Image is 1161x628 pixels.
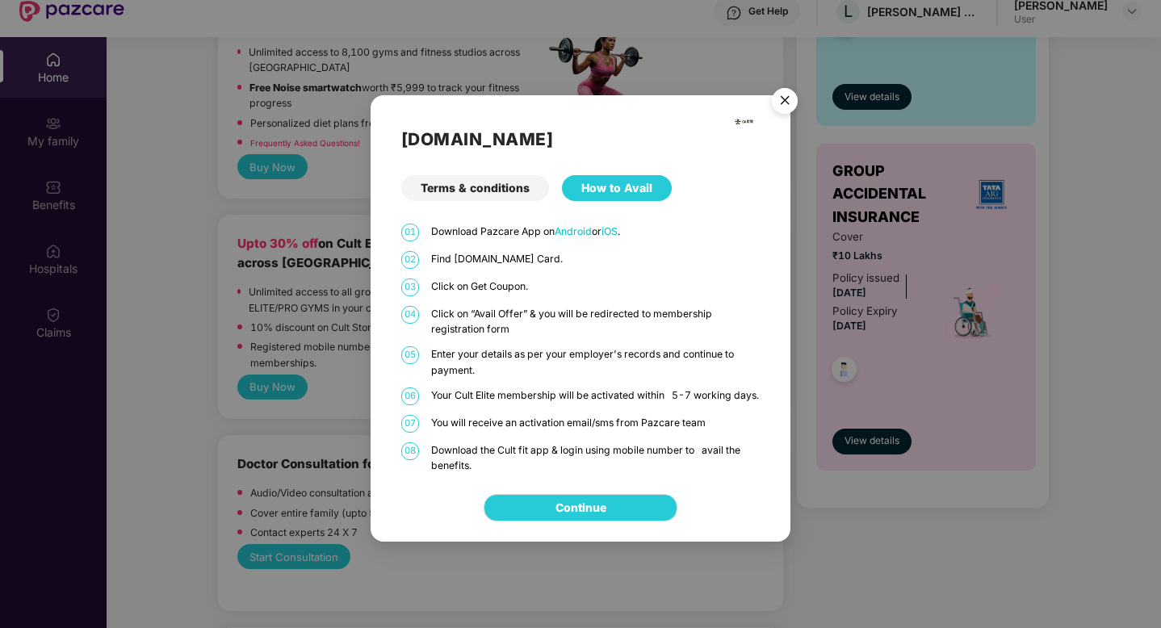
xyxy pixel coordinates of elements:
[562,174,672,200] div: How to Avail
[431,346,761,378] p: Enter your details as per your employer's records and continue to payment.
[431,387,761,403] p: Your Cult Elite membership will be activated within 5-7 working days.
[601,224,618,237] a: iOS
[431,415,761,430] p: You will receive an activation email/sms from Pazcare team
[401,278,419,295] span: 03
[762,80,806,124] button: Close
[431,223,761,238] p: Download Pazcare App on or .
[401,346,419,364] span: 05
[484,493,677,521] button: Continue
[555,224,592,237] a: Android
[401,387,419,405] span: 06
[431,250,761,266] p: Find [DOMAIN_NAME] Card.
[431,278,761,293] p: Click on Get Coupon.
[401,223,419,241] span: 01
[431,305,761,337] p: Click on “Avail Offer” & you will be redirected to membership registration form
[401,305,419,323] span: 04
[401,250,419,268] span: 02
[401,415,419,433] span: 07
[401,174,549,200] div: Terms & conditions
[401,442,419,460] span: 08
[762,80,807,125] img: svg+xml;base64,PHN2ZyB4bWxucz0iaHR0cDovL3d3dy53My5vcmcvMjAwMC9zdmciIHdpZHRoPSI1NiIgaGVpZ2h0PSI1Ni...
[555,498,606,516] a: Continue
[401,125,761,152] h2: [DOMAIN_NAME]
[431,442,761,474] p: Download the Cult fit app & login using mobile number to avail the benefits.
[734,111,754,132] img: cult.png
